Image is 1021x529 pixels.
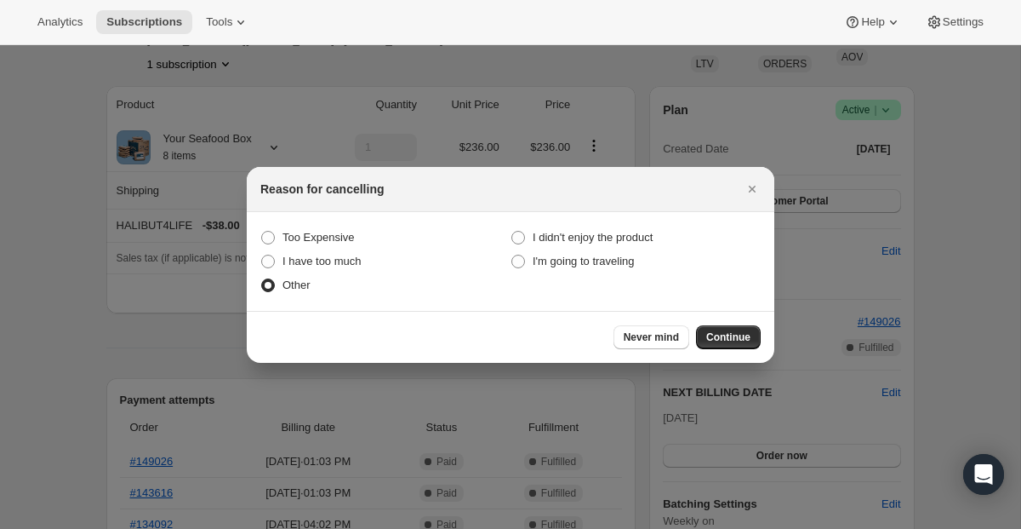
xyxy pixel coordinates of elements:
[282,255,362,267] span: I have too much
[696,325,761,349] button: Continue
[533,231,653,244] span: I didn't enjoy the product
[37,15,83,29] span: Analytics
[282,279,311,291] span: Other
[861,15,884,29] span: Help
[740,177,764,201] button: Close
[915,10,994,34] button: Settings
[963,454,1004,495] div: Open Intercom Messenger
[706,331,750,344] span: Continue
[613,325,689,349] button: Never mind
[943,15,984,29] span: Settings
[834,10,911,34] button: Help
[624,331,679,344] span: Never mind
[96,10,192,34] button: Subscriptions
[27,10,93,34] button: Analytics
[260,181,384,198] h2: Reason for cancelling
[196,10,260,34] button: Tools
[533,255,635,267] span: I'm going to traveling
[206,15,232,29] span: Tools
[282,231,355,244] span: Too Expensive
[106,15,182,29] span: Subscriptions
